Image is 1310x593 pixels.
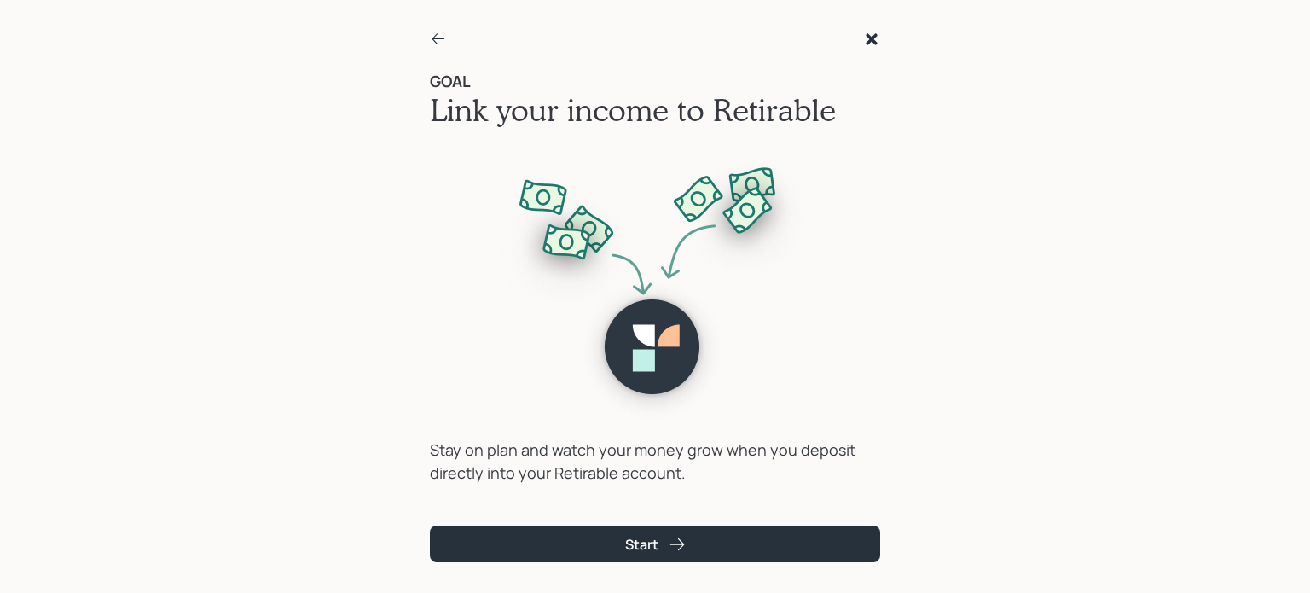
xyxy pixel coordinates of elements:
div: Stay on plan and watch your money grow when you deposit directly into your Retirable account. [430,439,880,485]
img: retirable-logo-cash-lockup [494,144,817,421]
div: Start [625,535,686,554]
h4: GOAL [430,73,880,91]
h1: Link your income to Retirable [430,91,880,128]
button: Start [430,526,880,562]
